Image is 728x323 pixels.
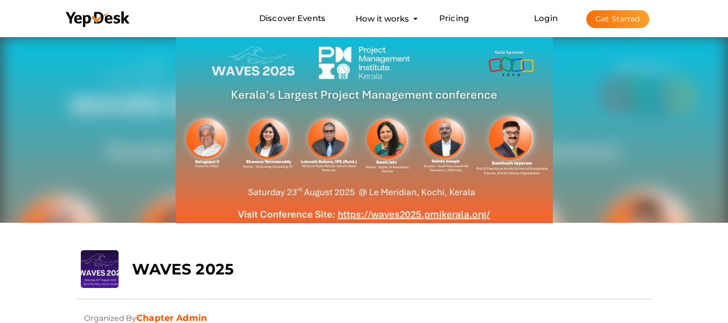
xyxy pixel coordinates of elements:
img: S4WQAGVX_small.jpeg [81,250,119,288]
span: Organized By [84,305,137,323]
img: Y7SBNG3Z_normal.png [176,35,553,223]
a: Pricing [439,9,469,29]
a: Chapter Admin [136,313,207,323]
b: WAVES 2025 [132,260,234,278]
a: Discover Events [259,9,325,29]
button: How it works [352,9,412,29]
button: Get Started [586,10,649,28]
a: Login [534,13,558,23]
